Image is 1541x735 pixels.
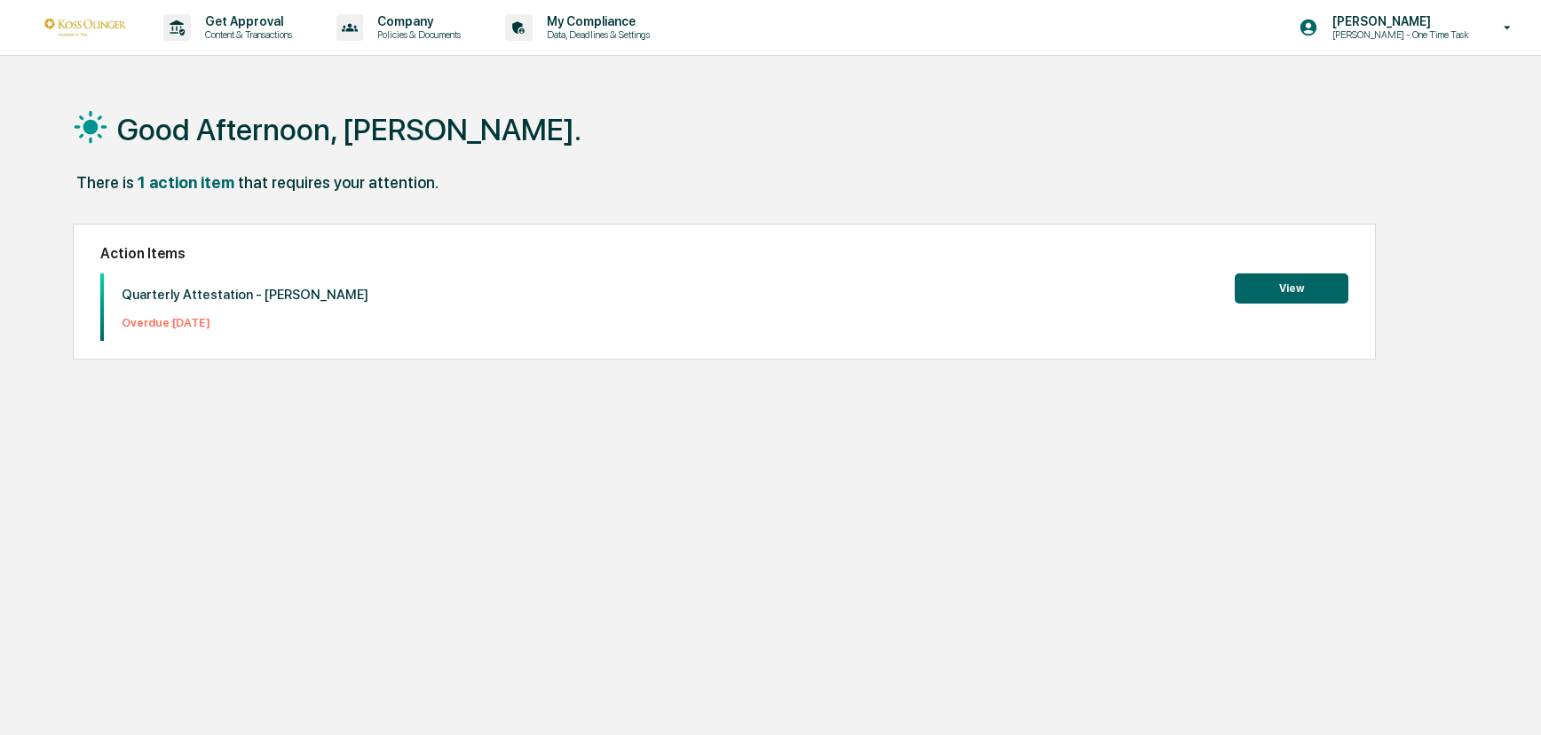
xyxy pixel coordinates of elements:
[1318,28,1478,41] p: [PERSON_NAME] - One Time Task
[122,316,368,329] p: Overdue: [DATE]
[191,28,301,41] p: Content & Transactions
[363,28,470,41] p: Policies & Documents
[117,112,581,147] h1: Good Afternoon, [PERSON_NAME].
[191,14,301,28] p: Get Approval
[100,245,1348,262] h2: Action Items
[533,14,659,28] p: My Compliance
[1318,14,1478,28] p: [PERSON_NAME]
[122,287,368,303] p: Quarterly Attestation - [PERSON_NAME]
[76,173,134,192] div: There is
[1235,273,1348,304] button: View
[1235,279,1348,296] a: View
[238,173,439,192] div: that requires your attention.
[363,14,470,28] p: Company
[533,28,659,41] p: Data, Deadlines & Settings
[138,173,234,192] div: 1 action item
[43,19,128,36] img: logo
